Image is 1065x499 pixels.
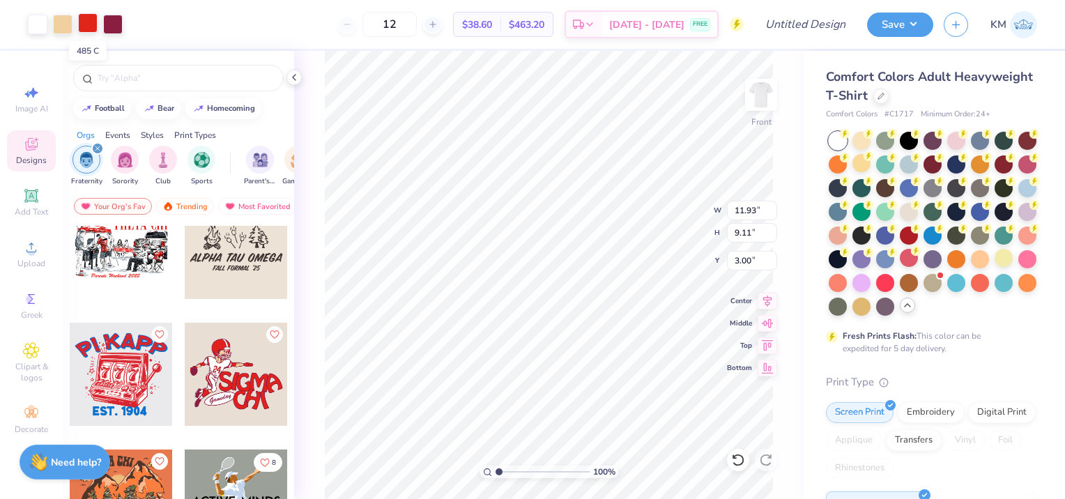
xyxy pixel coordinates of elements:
[151,453,168,470] button: Like
[111,146,139,187] button: filter button
[946,430,985,451] div: Vinyl
[144,105,155,113] img: trend_line.gif
[609,17,684,32] span: [DATE] - [DATE]
[158,105,174,112] div: bear
[747,81,775,109] img: Front
[462,17,492,32] span: $38.60
[1010,11,1037,38] img: Kylia Mease
[71,146,102,187] button: filter button
[193,105,204,113] img: trend_line.gif
[282,146,314,187] div: filter for Game Day
[990,17,1006,33] span: KM
[117,152,133,168] img: Sorority Image
[155,176,171,187] span: Club
[244,146,276,187] button: filter button
[80,201,91,211] img: most_fav.gif
[867,13,933,37] button: Save
[593,466,615,478] span: 100 %
[968,402,1036,423] div: Digital Print
[151,326,168,343] button: Like
[194,152,210,168] img: Sports Image
[16,155,47,166] span: Designs
[156,198,214,215] div: Trending
[187,146,215,187] div: filter for Sports
[693,20,707,29] span: FREE
[990,11,1037,38] a: KM
[187,146,215,187] button: filter button
[266,326,283,343] button: Like
[843,330,1014,355] div: This color can be expedited for 5 day delivery.
[17,258,45,269] span: Upload
[81,105,92,113] img: trend_line.gif
[826,458,894,479] div: Rhinestones
[111,146,139,187] div: filter for Sorority
[843,330,917,341] strong: Fresh Prints Flash:
[185,98,261,119] button: homecoming
[254,453,282,472] button: Like
[898,402,964,423] div: Embroidery
[51,456,101,469] strong: Need help?
[272,459,276,466] span: 8
[162,201,174,211] img: trending.gif
[282,146,314,187] button: filter button
[74,198,152,215] div: Your Org's Fav
[149,146,177,187] button: filter button
[826,374,1037,390] div: Print Type
[71,176,102,187] span: Fraternity
[884,109,914,121] span: # C1717
[95,105,125,112] div: football
[826,109,878,121] span: Comfort Colors
[727,296,752,306] span: Center
[826,402,894,423] div: Screen Print
[509,17,544,32] span: $463.20
[112,176,138,187] span: Sorority
[15,103,48,114] span: Image AI
[21,309,43,321] span: Greek
[921,109,990,121] span: Minimum Order: 24 +
[207,105,255,112] div: homecoming
[362,12,417,37] input: – –
[826,430,882,451] div: Applique
[73,98,131,119] button: football
[174,129,216,141] div: Print Types
[224,201,236,211] img: most_fav.gif
[155,152,171,168] img: Club Image
[71,146,102,187] div: filter for Fraternity
[141,129,164,141] div: Styles
[244,176,276,187] span: Parent's Weekend
[69,41,107,61] div: 485 C
[727,318,752,328] span: Middle
[291,152,307,168] img: Game Day Image
[15,424,48,435] span: Decorate
[989,430,1022,451] div: Foil
[826,68,1033,104] span: Comfort Colors Adult Heavyweight T-Shirt
[252,152,268,168] img: Parent's Weekend Image
[282,176,314,187] span: Game Day
[136,98,181,119] button: bear
[96,71,275,85] input: Try "Alpha"
[727,363,752,373] span: Bottom
[105,129,130,141] div: Events
[191,176,213,187] span: Sports
[727,341,752,351] span: Top
[79,152,94,168] img: Fraternity Image
[7,361,56,383] span: Clipart & logos
[77,129,95,141] div: Orgs
[15,206,48,217] span: Add Text
[218,198,297,215] div: Most Favorited
[886,430,942,451] div: Transfers
[751,116,772,128] div: Front
[149,146,177,187] div: filter for Club
[754,10,857,38] input: Untitled Design
[244,146,276,187] div: filter for Parent's Weekend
